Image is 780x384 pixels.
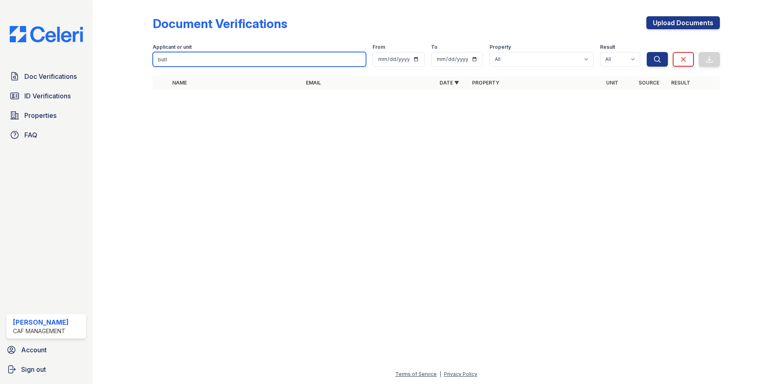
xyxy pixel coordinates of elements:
a: Email [306,80,321,86]
a: Property [472,80,499,86]
a: Properties [6,107,86,124]
span: Sign out [21,364,46,374]
a: Upload Documents [646,16,720,29]
span: Account [21,345,47,355]
a: FAQ [6,127,86,143]
a: Privacy Policy [444,371,477,377]
span: ID Verifications [24,91,71,101]
a: Unit [606,80,618,86]
span: FAQ [24,130,37,140]
a: Doc Verifications [6,68,86,85]
label: From [373,44,385,50]
a: Result [671,80,690,86]
div: Document Verifications [153,16,287,31]
div: [PERSON_NAME] [13,317,69,327]
input: Search by name, email, or unit number [153,52,366,67]
a: ID Verifications [6,88,86,104]
div: | [440,371,441,377]
div: CAF Management [13,327,69,335]
label: Applicant or unit [153,44,192,50]
a: Date ▼ [440,80,459,86]
a: Name [172,80,187,86]
a: Sign out [3,361,89,377]
label: Result [600,44,615,50]
a: Source [639,80,659,86]
label: Property [490,44,511,50]
img: CE_Logo_Blue-a8612792a0a2168367f1c8372b55b34899dd931a85d93a1a3d3e32e68fde9ad4.png [3,26,89,42]
span: Doc Verifications [24,72,77,81]
a: Terms of Service [395,371,437,377]
a: Account [3,342,89,358]
label: To [431,44,438,50]
span: Properties [24,111,56,120]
